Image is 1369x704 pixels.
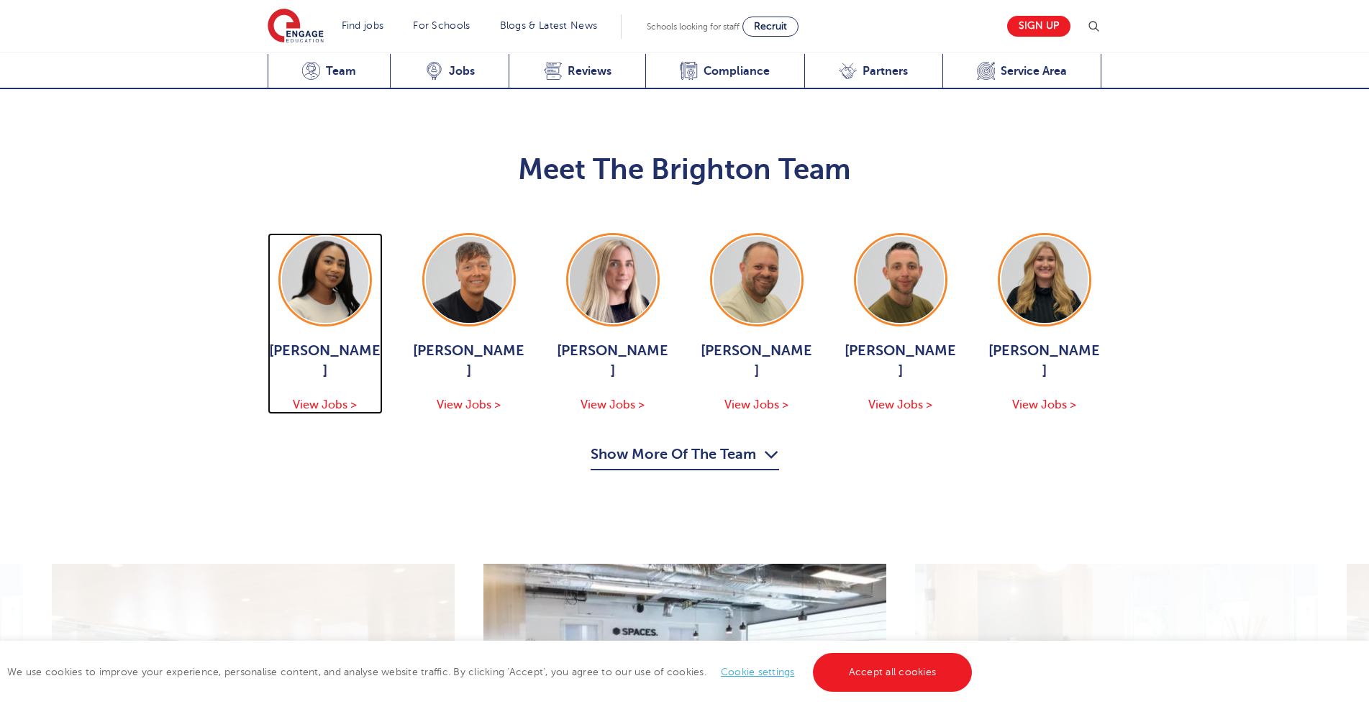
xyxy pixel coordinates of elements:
button: Show More Of The Team [591,443,779,470]
a: Sign up [1007,16,1070,37]
span: View Jobs > [868,398,932,411]
span: Partners [863,64,908,78]
img: Mia Menson [282,237,368,323]
span: Compliance [704,64,770,78]
img: Ryan Simmons [858,237,944,323]
a: Blogs & Latest News [500,20,598,31]
a: For Schools [413,20,470,31]
a: Find jobs [342,20,384,31]
span: [PERSON_NAME] [987,341,1102,381]
a: [PERSON_NAME] View Jobs > [268,233,383,414]
a: Cookie settings [721,667,795,677]
img: Aaron Blackwell [426,237,512,323]
span: [PERSON_NAME] [699,341,814,381]
img: Engage Education [268,9,324,45]
img: Paul Tricker [714,237,800,323]
a: Partners [804,54,942,89]
a: [PERSON_NAME] View Jobs > [987,233,1102,414]
span: View Jobs > [437,398,501,411]
span: [PERSON_NAME] [843,341,958,381]
span: View Jobs > [293,398,357,411]
span: Recruit [754,21,787,32]
span: View Jobs > [724,398,788,411]
a: Recruit [742,17,799,37]
a: [PERSON_NAME] View Jobs > [555,233,670,414]
a: Service Area [942,54,1102,89]
span: Reviews [568,64,611,78]
span: View Jobs > [581,398,645,411]
span: Jobs [449,64,475,78]
a: Compliance [645,54,804,89]
a: [PERSON_NAME] View Jobs > [699,233,814,414]
span: [PERSON_NAME] [411,341,527,381]
a: Jobs [390,54,509,89]
a: [PERSON_NAME] View Jobs > [411,233,527,414]
a: Reviews [509,54,645,89]
span: View Jobs > [1012,398,1076,411]
a: [PERSON_NAME] View Jobs > [843,233,958,414]
h2: Meet The Brighton Team [268,152,1102,187]
img: Megan Parsons [570,237,656,323]
span: Schools looking for staff [647,22,740,32]
img: Gemma White [1001,237,1088,323]
span: [PERSON_NAME] [268,341,383,381]
a: Team [268,54,391,89]
span: Service Area [1001,64,1067,78]
span: We use cookies to improve your experience, personalise content, and analyse website traffic. By c... [7,667,975,677]
span: [PERSON_NAME] [555,341,670,381]
span: Team [326,64,356,78]
a: Accept all cookies [813,653,973,692]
